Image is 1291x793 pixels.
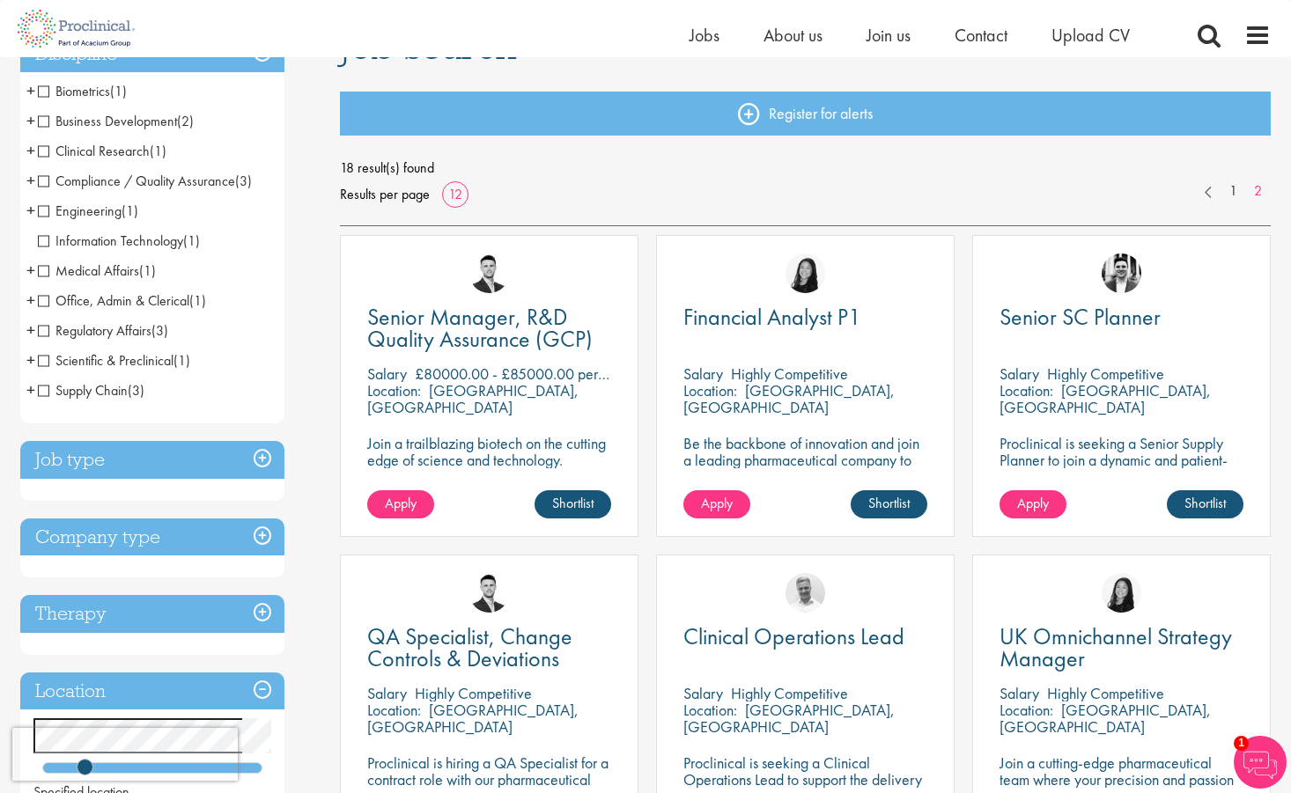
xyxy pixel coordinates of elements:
[1000,700,1053,720] span: Location:
[26,107,35,134] span: +
[20,518,284,556] h3: Company type
[26,377,35,403] span: +
[38,381,144,400] span: Supply Chain
[38,381,128,400] span: Supply Chain
[469,253,509,293] a: Joshua Godden
[442,185,468,203] a: 12
[38,291,189,310] span: Office, Admin & Clerical
[1000,363,1039,384] span: Salary
[1000,490,1066,518] a: Apply
[1234,736,1249,751] span: 1
[26,347,35,373] span: +
[20,441,284,479] div: Job type
[731,363,848,384] p: Highly Competitive
[38,351,190,370] span: Scientific & Preclinical
[683,700,737,720] span: Location:
[26,317,35,343] span: +
[690,24,719,47] span: Jobs
[851,490,927,518] a: Shortlist
[1000,683,1039,703] span: Salary
[128,381,144,400] span: (3)
[764,24,823,47] span: About us
[367,683,407,703] span: Salary
[367,626,611,670] a: QA Specialist, Change Controls & Deviations
[38,231,183,250] span: Information Technology
[38,142,150,160] span: Clinical Research
[1000,621,1232,673] span: UK Omnichannel Strategy Manager
[1167,490,1243,518] a: Shortlist
[26,77,35,104] span: +
[683,302,861,332] span: Financial Analyst P1
[38,172,252,190] span: Compliance / Quality Assurance
[38,82,127,100] span: Biometrics
[177,112,194,130] span: (2)
[415,683,532,703] p: Highly Competitive
[139,261,156,280] span: (1)
[26,167,35,194] span: +
[1221,181,1246,202] a: 1
[38,321,168,340] span: Regulatory Affairs
[367,302,593,354] span: Senior Manager, R&D Quality Assurance (GCP)
[385,494,417,512] span: Apply
[786,573,825,613] img: Joshua Bye
[1000,306,1243,328] a: Senior SC Planner
[173,351,190,370] span: (1)
[683,380,737,400] span: Location:
[469,573,509,613] img: Joshua Godden
[12,728,238,781] iframe: reCAPTCHA
[1000,302,1161,332] span: Senior SC Planner
[683,683,723,703] span: Salary
[110,82,127,100] span: (1)
[535,490,611,518] a: Shortlist
[1047,683,1164,703] p: Highly Competitive
[367,621,572,673] span: QA Specialist, Change Controls & Deviations
[1000,700,1211,737] p: [GEOGRAPHIC_DATA], [GEOGRAPHIC_DATA]
[38,142,166,160] span: Clinical Research
[683,700,895,737] p: [GEOGRAPHIC_DATA], [GEOGRAPHIC_DATA]
[867,24,911,47] a: Join us
[38,351,173,370] span: Scientific & Preclinical
[38,82,110,100] span: Biometrics
[367,363,407,384] span: Salary
[367,490,434,518] a: Apply
[683,363,723,384] span: Salary
[683,626,927,648] a: Clinical Operations Lead
[235,172,252,190] span: (3)
[1000,626,1243,670] a: UK Omnichannel Strategy Manager
[38,202,138,220] span: Engineering
[1047,363,1164,384] p: Highly Competitive
[367,435,611,468] p: Join a trailblazing biotech on the cutting edge of science and technology.
[340,92,1272,136] a: Register for alerts
[183,231,200,250] span: (1)
[20,672,284,710] h3: Location
[340,181,430,208] span: Results per page
[415,363,641,384] p: £80000.00 - £85000.00 per annum
[1000,380,1053,400] span: Location:
[122,202,138,220] span: (1)
[20,595,284,633] h3: Therapy
[367,306,611,350] a: Senior Manager, R&D Quality Assurance (GCP)
[38,261,139,280] span: Medical Affairs
[1017,494,1049,512] span: Apply
[340,155,1272,181] span: 18 result(s) found
[1102,573,1141,613] img: Numhom Sudsok
[955,24,1007,47] a: Contact
[786,253,825,293] a: Numhom Sudsok
[150,142,166,160] span: (1)
[1051,24,1130,47] a: Upload CV
[367,700,421,720] span: Location:
[38,202,122,220] span: Engineering
[683,380,895,417] p: [GEOGRAPHIC_DATA], [GEOGRAPHIC_DATA]
[1000,380,1211,417] p: [GEOGRAPHIC_DATA], [GEOGRAPHIC_DATA]
[1245,181,1271,202] a: 2
[1102,253,1141,293] img: Edward Little
[38,231,200,250] span: Information Technology
[683,306,927,328] a: Financial Analyst P1
[1000,435,1243,502] p: Proclinical is seeking a Senior Supply Planner to join a dynamic and patient-focused team within ...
